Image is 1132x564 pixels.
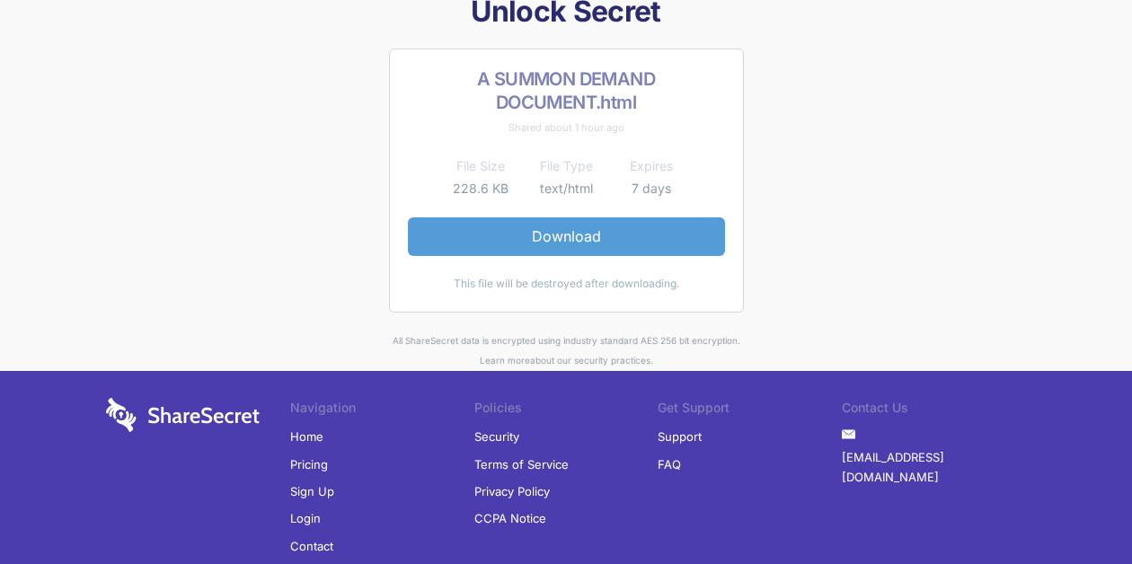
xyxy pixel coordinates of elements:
[658,451,681,478] a: FAQ
[474,451,569,478] a: Terms of Service
[408,67,725,114] h2: A SUMMON DEMAND DOCUMENT.html
[842,444,1026,491] a: [EMAIL_ADDRESS][DOMAIN_NAME]
[609,178,694,199] td: 7 days
[524,155,609,177] th: File Type
[290,505,321,532] a: Login
[438,155,524,177] th: File Size
[408,217,725,255] a: Download
[842,398,1026,423] li: Contact Us
[658,398,842,423] li: Get Support
[480,355,530,366] a: Learn more
[474,398,659,423] li: Policies
[290,398,474,423] li: Navigation
[408,118,725,137] div: Shared about 1 hour ago
[1042,474,1110,542] iframe: Drift Widget Chat Controller
[524,178,609,199] td: text/html
[106,330,1026,371] div: All ShareSecret data is encrypted using industry standard AES 256 bit encryption. about our secur...
[474,478,550,505] a: Privacy Policy
[474,423,519,450] a: Security
[290,423,323,450] a: Home
[290,451,328,478] a: Pricing
[290,478,334,505] a: Sign Up
[438,178,524,199] td: 228.6 KB
[290,533,333,560] a: Contact
[408,274,725,294] div: This file will be destroyed after downloading.
[474,505,546,532] a: CCPA Notice
[609,155,694,177] th: Expires
[658,423,702,450] a: Support
[106,398,260,432] img: logo-wordmark-white-trans-d4663122ce5f474addd5e946df7df03e33cb6a1c49d2221995e7729f52c070b2.svg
